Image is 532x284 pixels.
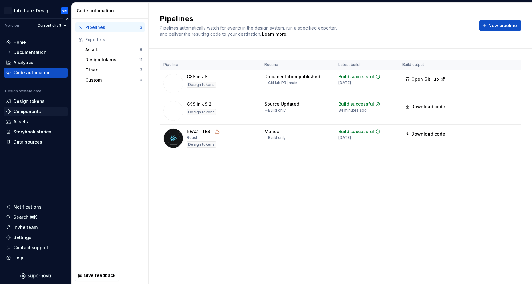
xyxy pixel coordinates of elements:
a: Learn more [262,31,286,37]
div: Design system data [5,89,41,94]
div: Manual [264,128,281,135]
div: Notifications [14,204,42,210]
div: CSS in JS 2 [187,101,212,107]
a: Download code [402,101,449,112]
div: Code automation [77,8,146,14]
div: Home [14,39,26,45]
div: [DATE] [338,80,351,85]
div: Help [14,255,23,261]
div: 0 [140,78,142,83]
a: Settings [4,233,68,242]
button: Other3 [83,65,145,75]
div: Build successful [338,101,374,107]
div: Version [5,23,19,28]
div: 3 [140,67,142,72]
span: | [286,80,288,85]
button: Help [4,253,68,263]
a: Components [4,107,68,116]
div: Documentation [14,49,46,55]
button: New pipeline [479,20,521,31]
a: Design tokens [4,96,68,106]
a: Assets [4,117,68,127]
span: Open GitHub [411,76,439,82]
div: Design tokens [14,98,45,104]
div: VM [62,8,67,13]
div: Build successful [338,74,374,80]
a: Analytics [4,58,68,67]
div: → Build only [264,135,286,140]
button: Custom0 [83,75,145,85]
a: Invite team [4,222,68,232]
a: Code automation [4,68,68,78]
div: Design tokens [85,57,139,63]
span: Current draft [38,23,61,28]
div: Design tokens [187,82,216,88]
div: Assets [14,119,28,125]
button: Collapse sidebar [63,14,71,23]
button: Notifications [4,202,68,212]
th: Pipeline [160,60,261,70]
div: Settings [14,234,31,241]
button: Assets8 [83,45,145,55]
a: Open GitHub [402,77,448,83]
div: 11 [139,57,142,62]
div: Code automation [14,70,51,76]
a: Documentation [4,47,68,57]
a: Storybook stories [4,127,68,137]
div: → GitHub PR main [264,80,297,85]
div: 8 [140,47,142,52]
span: New pipeline [488,22,517,29]
button: Contact support [4,243,68,253]
th: Routine [261,60,335,70]
svg: Supernova Logo [20,273,51,279]
button: Open GitHub [402,74,448,85]
span: Give feedback [84,272,115,278]
div: Pipelines [85,24,140,30]
div: Source Updated [264,101,299,107]
div: Storybook stories [14,129,51,135]
div: [DATE] [338,135,351,140]
th: Latest build [335,60,399,70]
h2: Pipelines [160,14,472,24]
button: Design tokens11 [83,55,145,65]
div: Other [85,67,140,73]
div: Design tokens [187,109,216,115]
span: . [261,32,287,37]
a: Download code [402,128,449,140]
div: CSS in JS [187,74,208,80]
div: Documentation published [264,74,320,80]
div: → Build only [264,108,286,113]
div: Search ⌘K [14,214,37,220]
button: IInterbank Design SystemVM [1,4,70,17]
a: Data sources [4,137,68,147]
span: Download code [411,131,445,137]
div: Data sources [14,139,42,145]
span: Pipelines automatically watch for events in the design system, run a specified exporter, and deli... [160,25,338,37]
div: 34 minutes ago [338,108,367,113]
div: Invite team [14,224,38,230]
div: Custom [85,77,140,83]
a: Home [4,37,68,47]
button: Give feedback [75,270,119,281]
div: Design tokens [187,141,216,148]
div: Analytics [14,59,33,66]
div: Exporters [85,37,142,43]
div: React [187,135,197,140]
div: Interbank Design System [14,8,54,14]
div: Assets [85,47,140,53]
div: Components [14,108,41,115]
div: REACT TEST [187,128,213,135]
div: I [4,7,12,14]
div: 3 [140,25,142,30]
button: Pipelines3 [75,22,145,32]
span: Download code [411,103,445,110]
button: Current draft [35,21,69,30]
div: Contact support [14,245,48,251]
